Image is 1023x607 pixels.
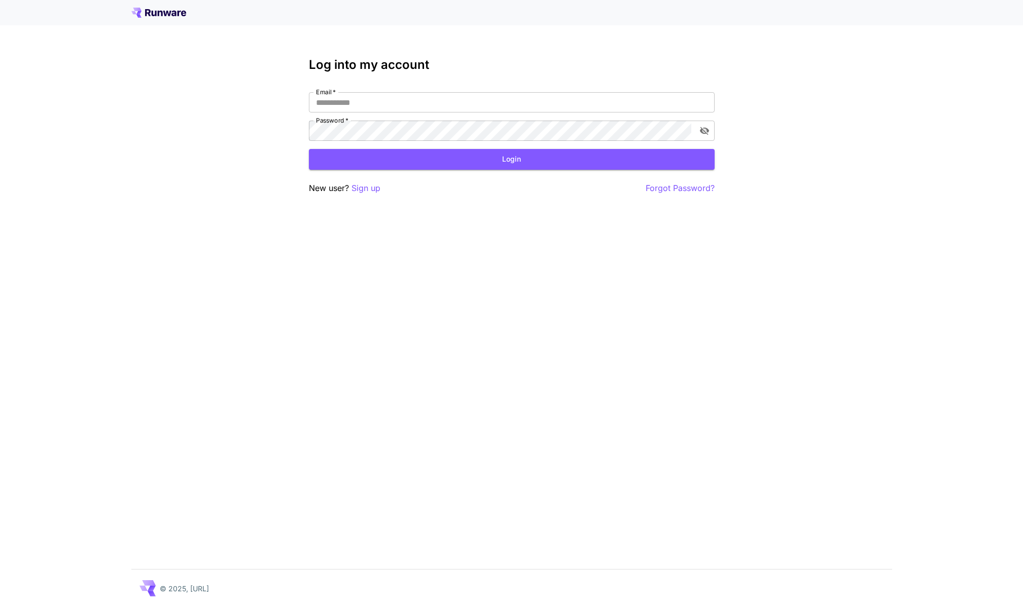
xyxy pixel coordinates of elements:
[309,58,715,72] h3: Log into my account
[316,88,336,96] label: Email
[309,182,380,195] p: New user?
[646,182,715,195] button: Forgot Password?
[316,116,348,125] label: Password
[351,182,380,195] button: Sign up
[695,122,714,140] button: toggle password visibility
[160,583,209,594] p: © 2025, [URL]
[309,149,715,170] button: Login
